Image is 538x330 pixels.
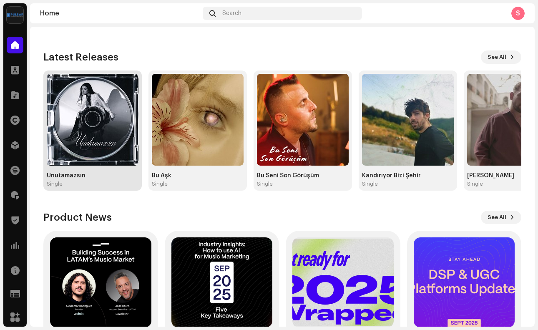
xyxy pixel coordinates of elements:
[43,211,112,224] h3: Product News
[47,172,138,179] div: Unutamazsın
[222,10,241,17] span: Search
[47,74,138,166] img: d59b4419-acde-417b-bedb-dc3cab8be0a8
[488,49,506,65] span: See All
[152,172,244,179] div: Bu Aşk
[362,172,454,179] div: Kandırıyor Bizi Şehir
[152,74,244,166] img: 100f2671-afdd-47c2-a7e8-123d3e77435b
[467,181,483,187] div: Single
[511,7,525,20] div: S
[362,181,378,187] div: Single
[152,181,168,187] div: Single
[481,211,521,224] button: See All
[40,10,199,17] div: Home
[488,209,506,226] span: See All
[47,181,63,187] div: Single
[43,50,118,64] h3: Latest Releases
[7,7,23,23] img: 1d4ab021-3d3a-477c-8d2a-5ac14ed14e8d
[257,172,349,179] div: Bu Seni Son Görüşüm
[362,74,454,166] img: 9cf37bc2-2144-4bbf-bb94-535d67f5dd20
[257,74,349,166] img: af7208d9-5ddc-4ca0-be63-12b33fc44519
[481,50,521,64] button: See All
[257,181,273,187] div: Single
